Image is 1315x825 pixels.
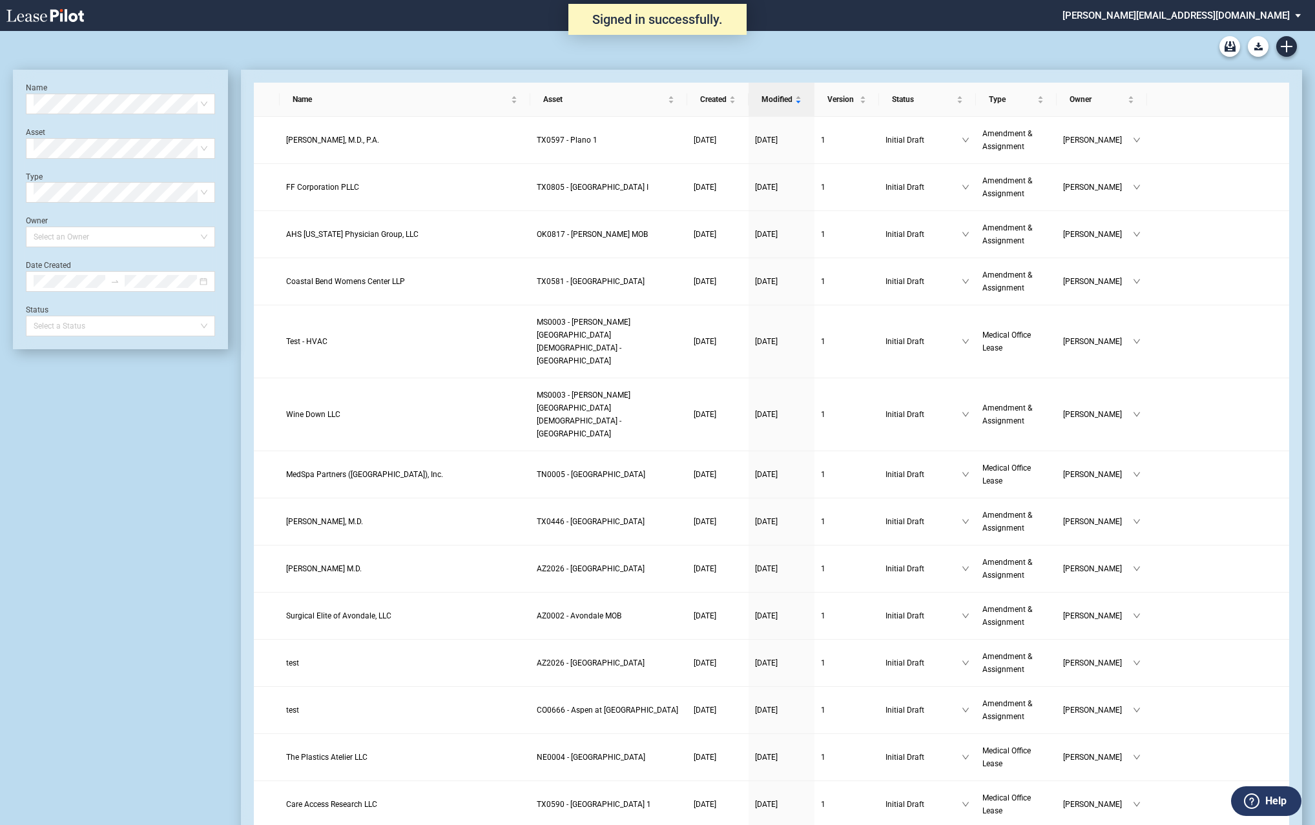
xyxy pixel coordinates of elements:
[286,753,368,762] span: The Plastics Atelier LLC
[1133,136,1141,144] span: down
[755,515,808,528] a: [DATE]
[110,277,119,286] span: to
[982,652,1032,674] span: Amendment & Assignment
[286,564,362,573] span: Jay S Friedman M.D.
[982,269,1050,294] a: Amendment & Assignment
[1133,612,1141,620] span: down
[885,275,962,288] span: Initial Draft
[755,181,808,194] a: [DATE]
[537,564,645,573] span: AZ2026 - Medical Plaza II
[962,411,969,418] span: down
[982,463,1031,485] span: Medical Office Lease
[982,746,1031,768] span: Medical Office Lease
[982,603,1050,629] a: Amendment & Assignment
[1063,275,1133,288] span: [PERSON_NAME]
[537,517,645,526] span: TX0446 - Museum Medical Tower
[286,515,524,528] a: [PERSON_NAME], M.D.
[1063,181,1133,194] span: [PERSON_NAME]
[821,704,873,717] a: 1
[755,751,808,764] a: [DATE]
[821,136,825,145] span: 1
[885,657,962,669] span: Initial Draft
[537,658,645,667] span: AZ2026 - Medical Plaza II
[885,181,962,194] span: Initial Draft
[982,223,1032,245] span: Amendment & Assignment
[286,136,379,145] span: Joseph K. Leveno, M.D., P.A.
[280,83,530,117] th: Name
[755,228,808,241] a: [DATE]
[821,517,825,526] span: 1
[982,744,1050,770] a: Medical Office Lease
[286,800,377,809] span: Care Access Research LLC
[694,136,716,145] span: [DATE]
[537,181,681,194] a: TX0805 - [GEOGRAPHIC_DATA] I
[694,275,742,288] a: [DATE]
[962,471,969,478] span: down
[694,611,716,620] span: [DATE]
[537,704,681,717] a: CO0666 - Aspen at [GEOGRAPHIC_DATA]
[821,134,873,147] a: 1
[755,277,778,286] span: [DATE]
[755,658,778,667] span: [DATE]
[694,134,742,147] a: [DATE]
[982,402,1050,427] a: Amendment & Assignment
[694,181,742,194] a: [DATE]
[982,329,1050,354] a: Medical Office Lease
[982,176,1032,198] span: Amendment & Assignment
[962,136,969,144] span: down
[537,228,681,241] a: OK0817 - [PERSON_NAME] MOB
[821,183,825,192] span: 1
[962,800,969,808] span: down
[26,261,71,270] label: Date Created
[694,706,716,715] span: [DATE]
[755,230,778,239] span: [DATE]
[286,470,443,479] span: MedSpa Partners (US), Inc.
[982,556,1050,582] a: Amendment & Assignment
[962,565,969,573] span: down
[286,751,524,764] a: The Plastics Atelier LLC
[537,470,645,479] span: TN0005 - 8 City Blvd
[26,83,47,92] label: Name
[962,612,969,620] span: down
[286,611,391,620] span: Surgical Elite of Avondale, LLC
[694,517,716,526] span: [DATE]
[1063,657,1133,669] span: [PERSON_NAME]
[286,134,524,147] a: [PERSON_NAME], M.D., P.A.
[694,335,742,348] a: [DATE]
[694,658,716,667] span: [DATE]
[1133,338,1141,345] span: down
[286,337,327,346] span: Test - HVAC
[26,172,43,181] label: Type
[755,134,808,147] a: [DATE]
[694,408,742,421] a: [DATE]
[885,562,962,575] span: Initial Draft
[755,408,808,421] a: [DATE]
[982,509,1050,535] a: Amendment & Assignment
[982,511,1032,533] span: Amendment & Assignment
[1248,36,1268,57] button: Download Blank Form
[989,93,1035,106] span: Type
[694,564,716,573] span: [DATE]
[286,335,524,348] a: Test - HVAC
[982,221,1050,247] a: Amendment & Assignment
[1063,751,1133,764] span: [PERSON_NAME]
[755,609,808,622] a: [DATE]
[694,751,742,764] a: [DATE]
[755,183,778,192] span: [DATE]
[568,4,747,35] div: Signed in successfully.
[694,798,742,811] a: [DATE]
[982,174,1050,200] a: Amendment & Assignment
[821,657,873,669] a: 1
[537,277,645,286] span: TX0581 - Bay Area Professional Plaza
[755,564,778,573] span: [DATE]
[1231,786,1301,816] button: Help
[286,706,299,715] span: test
[286,410,340,419] span: Wine Down LLC
[286,408,524,421] a: Wine Down LLC
[537,609,681,622] a: AZ0002 - Avondale MOB
[982,793,1031,815] span: Medical Office Lease
[694,562,742,575] a: [DATE]
[1133,800,1141,808] span: down
[982,650,1050,676] a: Amendment & Assignment
[885,228,962,241] span: Initial Draft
